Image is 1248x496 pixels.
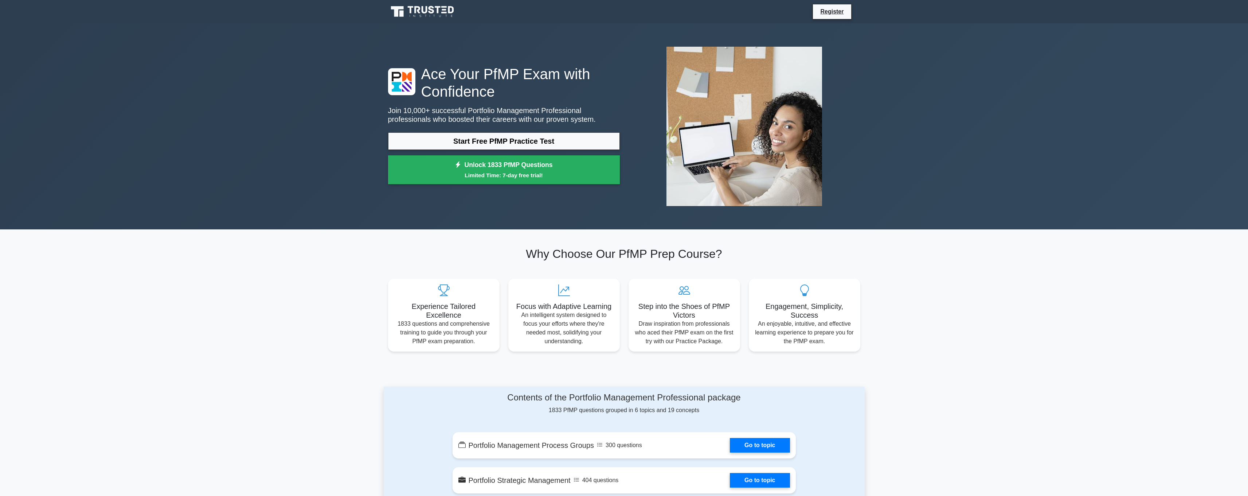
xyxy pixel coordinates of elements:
h1: Ace Your PfMP Exam with Confidence [388,65,620,100]
div: 1833 PfMP questions grouped in 6 topics and 19 concepts [453,392,796,415]
h5: Experience Tailored Excellence [394,302,494,319]
h5: Focus with Adaptive Learning [514,302,614,311]
a: Unlock 1833 PfMP QuestionsLimited Time: 7-day free trial! [388,155,620,185]
p: An intelligent system designed to focus your efforts where they're needed most, solidifying your ... [514,311,614,346]
a: Go to topic [730,473,790,488]
h5: Engagement, Simplicity, Success [755,302,854,319]
p: Draw inspiration from professionals who aced their PfMP exam on the first try with our Practice P... [634,319,734,346]
small: Limited Time: 7-day free trial! [397,171,611,179]
h4: Contents of the Portfolio Management Professional package [453,392,796,403]
a: Start Free PfMP Practice Test [388,132,620,150]
h2: Why Choose Our PfMP Prep Course? [388,247,860,261]
a: Register [816,7,848,16]
h5: Step into the Shoes of PfMP Victors [634,302,734,319]
p: Join 10,000+ successful Portfolio Management Professional professionals who boosted their careers... [388,106,620,124]
p: 1833 questions and comprehensive training to guide you through your PfMP exam preparation. [394,319,494,346]
p: An enjoyable, intuitive, and effective learning experience to prepare you for the PfMP exam. [755,319,854,346]
a: Go to topic [730,438,790,453]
